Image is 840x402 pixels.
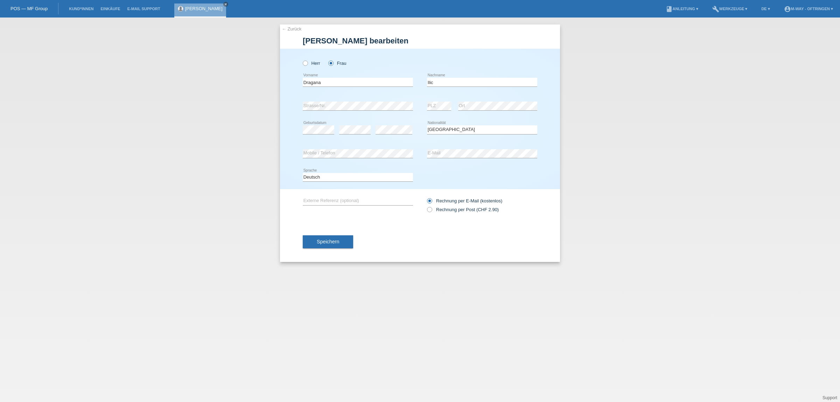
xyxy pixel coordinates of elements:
a: account_circlem-way - Oftringen ▾ [780,7,836,11]
h1: [PERSON_NAME] bearbeiten [303,36,537,45]
label: Frau [328,61,346,66]
i: account_circle [784,6,791,13]
span: Speichern [317,239,339,244]
a: POS — MF Group [10,6,48,11]
input: Rechnung per E-Mail (kostenlos) [427,198,432,207]
button: Speichern [303,235,353,249]
label: Rechnung per Post (CHF 2.90) [427,207,499,212]
input: Herr [303,61,307,65]
a: Einkäufe [97,7,124,11]
i: close [224,2,227,6]
label: Herr [303,61,320,66]
a: E-Mail Support [124,7,164,11]
input: Frau [328,61,333,65]
a: ← Zurück [282,26,301,32]
a: Support [822,395,837,400]
a: DE ▾ [758,7,773,11]
input: Rechnung per Post (CHF 2.90) [427,207,432,216]
a: buildWerkzeuge ▾ [709,7,751,11]
a: close [223,2,228,7]
i: book [666,6,673,13]
a: Kund*innen [65,7,97,11]
i: build [712,6,719,13]
a: bookAnleitung ▾ [662,7,702,11]
a: [PERSON_NAME] [185,6,223,11]
label: Rechnung per E-Mail (kostenlos) [427,198,502,203]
